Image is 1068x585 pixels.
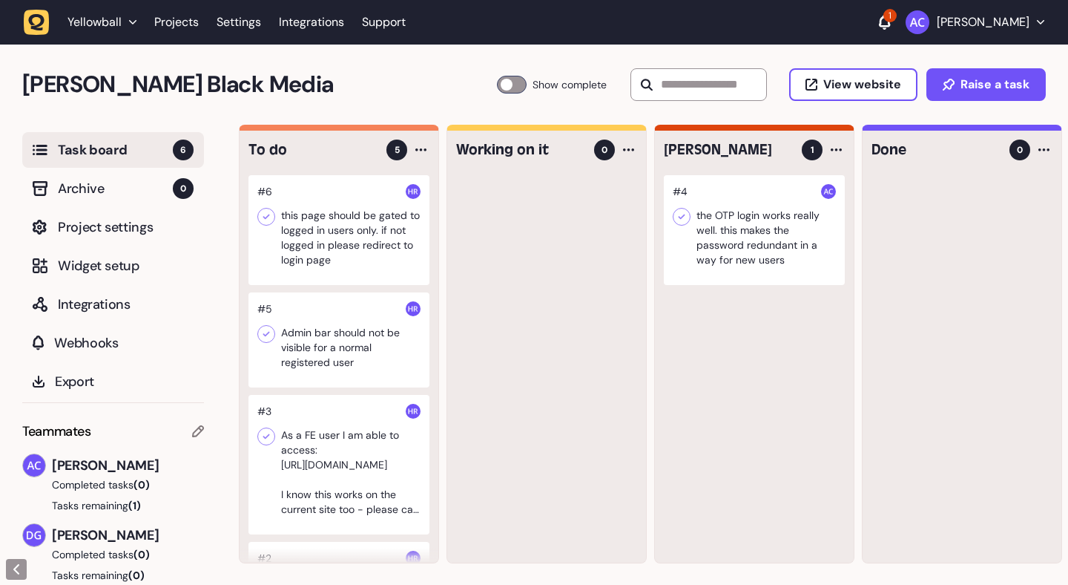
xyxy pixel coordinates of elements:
[821,184,836,199] img: Ameet Chohan
[154,9,199,36] a: Projects
[58,217,194,238] span: Project settings
[22,421,91,442] span: Teammates
[58,255,194,276] span: Widget setup
[789,68,917,101] button: View website
[395,143,400,157] span: 5
[173,140,194,160] span: 6
[173,178,194,199] span: 0
[406,184,421,199] img: Harry Robinson
[960,79,1029,91] span: Raise a task
[406,404,421,419] img: Harry Robinson
[883,9,897,22] div: 1
[362,15,406,30] a: Support
[906,10,1044,34] button: [PERSON_NAME]
[22,498,204,513] button: Tasks remaining(1)
[406,551,421,566] img: Harry Robinson
[906,10,929,34] img: Ameet Chohan
[23,524,45,546] img: David Groombridge
[279,9,344,36] a: Integrations
[456,140,584,160] h4: Working on it
[22,547,192,562] button: Completed tasks(0)
[926,68,1046,101] button: Raise a task
[871,140,999,160] h4: Done
[533,76,607,94] span: Show complete
[217,9,261,36] a: Settings
[22,132,204,168] button: Task board6
[811,143,814,157] span: 1
[58,178,173,199] span: Archive
[128,569,145,582] span: (0)
[248,140,376,160] h4: To do
[133,548,150,561] span: (0)
[128,499,141,512] span: (1)
[58,140,173,160] span: Task board
[67,15,122,30] span: Yellowball
[22,171,204,206] button: Archive0
[58,294,194,315] span: Integrations
[24,9,145,36] button: Yellowball
[22,325,204,361] button: Webhooks
[1017,143,1023,157] span: 0
[22,248,204,284] button: Widget setup
[52,455,204,476] span: [PERSON_NAME]
[22,209,204,245] button: Project settings
[22,477,192,492] button: Completed tasks(0)
[998,515,1061,578] iframe: LiveChat chat widget
[937,15,1029,30] p: [PERSON_NAME]
[52,525,204,546] span: [PERSON_NAME]
[664,140,791,160] h4: Ameet
[55,371,194,392] span: Export
[601,143,607,157] span: 0
[22,364,204,399] button: Export
[22,287,204,322] button: Integrations
[22,67,497,102] h2: Penny Black Media
[133,478,150,491] span: (0)
[23,454,45,477] img: Ameet Chohan
[54,333,194,353] span: Webhooks
[823,79,901,91] span: View website
[22,568,204,583] button: Tasks remaining(0)
[406,301,421,316] img: Harry Robinson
